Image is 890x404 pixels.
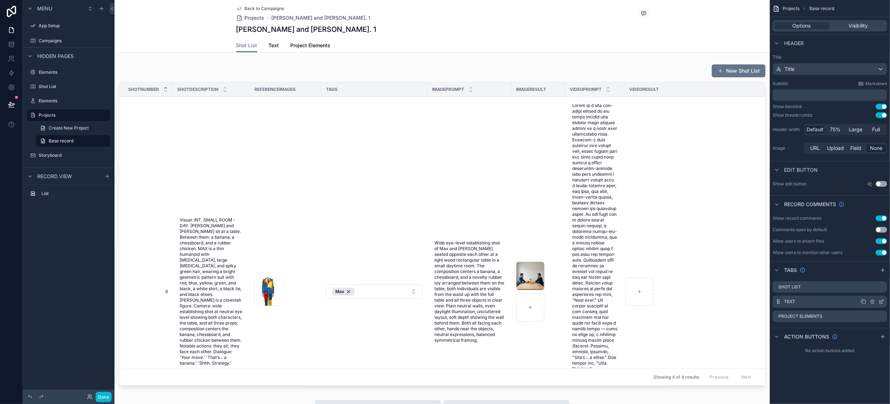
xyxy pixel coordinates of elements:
[830,126,841,133] span: 75%
[39,112,106,118] label: Projects
[37,5,52,12] span: Menu
[784,65,794,73] span: Title
[783,6,799,11] span: Projects
[848,22,868,29] span: Visibility
[39,98,109,104] label: Elements
[773,238,824,244] div: Allow users to attach files
[236,24,376,34] h1: [PERSON_NAME] and [PERSON_NAME]. 1
[784,201,836,208] span: Record comments
[827,145,844,152] span: Upload
[177,87,218,92] span: ShotDescription
[773,104,802,109] div: Show backlink
[784,40,804,47] span: Header
[773,250,842,255] div: Allow users to mention other users
[773,81,788,87] label: Subtitle
[850,145,861,152] span: Field
[570,87,602,92] span: VideoPrompt
[778,284,801,290] label: Shot List
[870,145,882,152] span: None
[291,39,331,53] a: Project Elements
[269,39,279,53] a: Text
[773,63,887,75] button: Title
[27,20,110,31] a: App Setup
[849,126,863,133] span: Large
[773,215,821,221] div: Show record comments
[291,42,331,49] span: Project Elements
[778,313,822,319] label: Project Elements
[784,299,795,305] label: Text
[128,87,159,92] span: ShotNumber
[245,14,264,21] span: Projects
[269,42,279,49] span: Text
[793,22,811,29] span: Options
[432,87,464,92] span: ImagePrompt
[653,374,699,380] span: Showing 4 of 4 results
[773,112,812,118] div: Show breadcrumbs
[27,109,110,121] a: Projects
[236,6,284,11] a: Back to Campaigns
[326,87,337,92] span: Tags
[516,87,546,92] span: ImageResult
[773,89,887,101] div: scrollable content
[807,126,823,133] span: Default
[810,145,820,152] span: URL
[39,152,109,158] label: Storyboard
[23,185,115,206] div: scrollable content
[773,227,827,233] div: Comments open by default
[27,67,110,78] a: Elements
[784,267,797,274] span: Tabs
[37,173,72,180] span: Record view
[770,345,890,356] div: No action buttons added
[865,81,887,87] span: Markdown
[773,54,887,60] label: Title
[872,126,880,133] span: Full
[858,81,887,87] a: Markdown
[236,42,257,49] span: Shot List
[773,127,801,132] label: Header width
[784,333,829,340] span: Action buttons
[629,87,659,92] span: VideoResult
[236,39,257,53] a: Shot List
[39,69,109,75] label: Elements
[36,122,110,134] a: Create New Project
[36,135,110,147] a: Base record
[39,84,109,89] label: Shot List
[784,166,818,174] span: Edit button
[236,14,264,21] a: Projects
[49,138,73,144] span: Base record
[27,95,110,107] a: Elements
[39,38,109,44] label: Campaigns
[27,81,110,92] a: Shot List
[27,150,110,161] a: Storyboard
[254,87,296,92] span: ReferenceImages
[39,23,109,29] label: App Setup
[49,125,89,131] span: Create New Project
[809,6,834,11] span: Base record
[27,35,110,47] a: Campaigns
[96,392,112,402] button: Done
[773,181,807,187] label: Show edit button
[245,6,284,11] span: Back to Campaigns
[272,14,371,21] a: [PERSON_NAME] and [PERSON_NAME]. 1
[42,191,107,196] label: List
[773,145,801,151] label: Image
[37,53,74,60] span: Hidden pages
